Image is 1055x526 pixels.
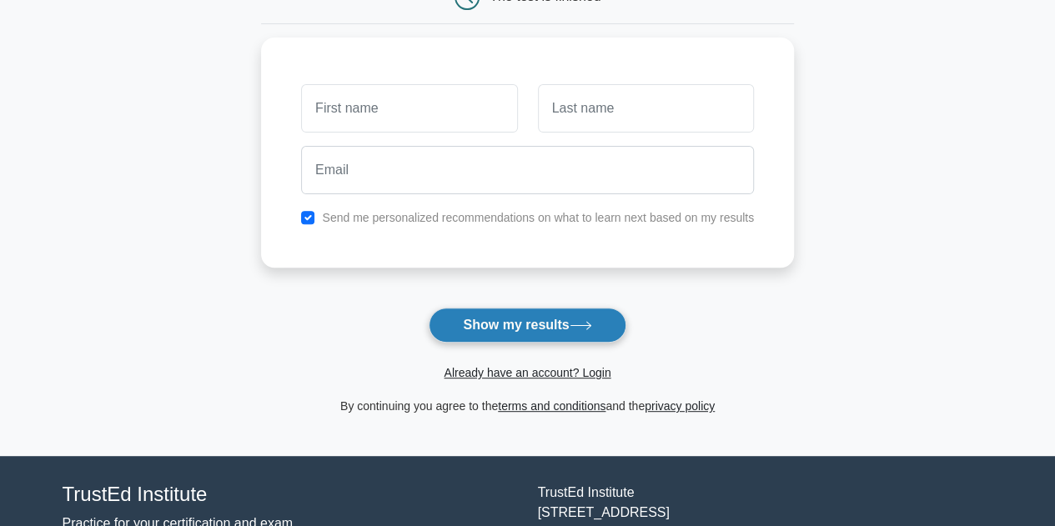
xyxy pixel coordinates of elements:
div: By continuing you agree to the and the [251,396,804,416]
input: Email [301,146,754,194]
input: Last name [538,84,754,133]
a: privacy policy [645,399,715,413]
a: Already have an account? Login [444,366,610,379]
h4: TrustEd Institute [63,483,518,507]
label: Send me personalized recommendations on what to learn next based on my results [322,211,754,224]
input: First name [301,84,517,133]
button: Show my results [429,308,625,343]
a: terms and conditions [498,399,605,413]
